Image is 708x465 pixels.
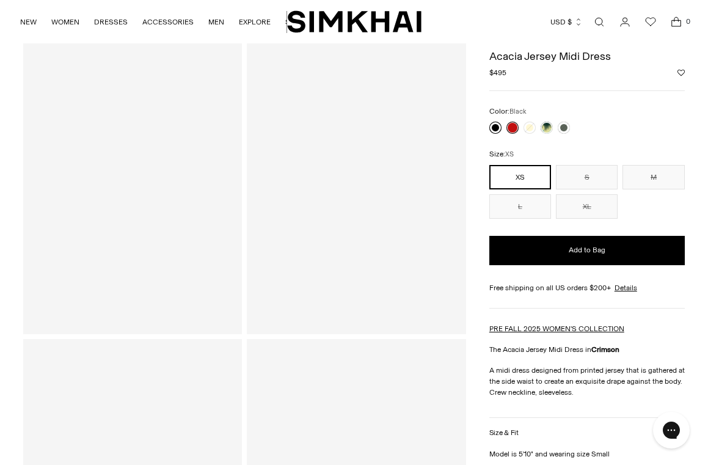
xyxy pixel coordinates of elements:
[489,430,519,438] h3: Size & Fit
[505,151,514,159] span: XS
[613,10,637,34] a: Go to the account page
[489,324,624,333] a: PRE FALL 2025 WOMEN'S COLLECTION
[591,345,619,354] strong: Crimson
[20,9,37,35] a: NEW
[556,194,618,219] button: XL
[622,165,684,189] button: M
[142,9,194,35] a: ACCESSORIES
[489,149,514,161] label: Size:
[682,16,693,27] span: 0
[208,9,224,35] a: MEN
[489,236,685,265] button: Add to Bag
[587,10,611,34] a: Open search modal
[247,5,465,334] a: Signature Acacia Dress
[489,67,506,78] span: $495
[489,194,551,219] button: L
[489,418,685,449] button: Size & Fit
[489,106,527,117] label: Color:
[556,165,618,189] button: S
[638,10,663,34] a: Wishlist
[489,344,685,355] p: The Acacia Jersey Midi Dress in
[647,408,696,453] iframe: Gorgias live chat messenger
[285,9,304,35] a: SALE
[10,419,123,455] iframe: Sign Up via Text for Offers
[23,5,242,334] a: Signature Acacia Dress
[51,9,79,35] a: WOMEN
[569,245,605,255] span: Add to Bag
[489,449,685,460] p: Model is 5'10" and wearing size Small
[664,10,688,34] a: Open cart modal
[677,69,685,76] button: Add to Wishlist
[489,51,685,62] h1: Acacia Jersey Midi Dress
[287,10,422,34] a: SIMKHAI
[489,282,685,293] div: Free shipping on all US orders $200+
[489,165,551,189] button: XS
[489,365,685,398] p: A midi dress designed from printed jersey that is gathered at the side waist to create an exquisi...
[239,9,271,35] a: EXPLORE
[509,108,527,115] span: Black
[615,282,637,293] a: Details
[94,9,128,35] a: DRESSES
[550,9,583,35] button: USD $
